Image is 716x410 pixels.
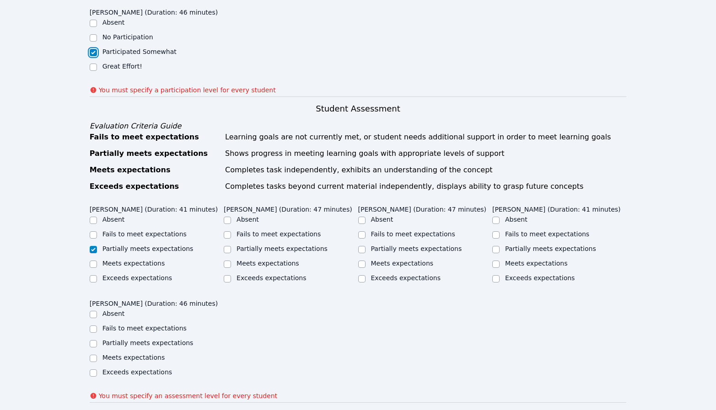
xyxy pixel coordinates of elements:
label: Partially meets expectations [371,245,462,252]
label: Absent [237,216,259,223]
label: Absent [102,216,125,223]
label: Absent [102,310,125,317]
label: Partially meets expectations [237,245,328,252]
label: Exceeds expectations [505,274,575,282]
label: Absent [505,216,528,223]
div: Exceeds expectations [90,181,220,192]
div: Completes tasks beyond current material independently, displays ability to grasp future concepts [225,181,626,192]
legend: [PERSON_NAME] (Duration: 47 minutes) [358,201,487,215]
label: No Participation [102,33,153,41]
label: Meets expectations [371,260,434,267]
label: Exceeds expectations [237,274,306,282]
legend: [PERSON_NAME] (Duration: 41 minutes) [492,201,621,215]
legend: [PERSON_NAME] (Duration: 46 minutes) [90,4,218,18]
legend: [PERSON_NAME] (Duration: 46 minutes) [90,295,218,309]
div: Shows progress in meeting learning goals with appropriate levels of support [225,148,626,159]
label: Fails to meet expectations [237,230,321,238]
div: Learning goals are not currently met, or student needs additional support in order to meet learni... [225,132,626,143]
label: Exceeds expectations [102,274,172,282]
div: Evaluation Criteria Guide [90,121,627,132]
label: Partially meets expectations [102,245,194,252]
label: Fails to meet expectations [371,230,455,238]
label: Partially meets expectations [102,339,194,346]
label: Fails to meet expectations [102,325,187,332]
label: Meets expectations [102,260,165,267]
label: Meets expectations [237,260,299,267]
label: Meets expectations [102,354,165,361]
label: Great Effort! [102,63,142,70]
div: Partially meets expectations [90,148,220,159]
label: Exceeds expectations [102,368,172,376]
label: Absent [371,216,393,223]
label: Exceeds expectations [371,274,441,282]
label: Partially meets expectations [505,245,596,252]
label: Participated Somewhat [102,48,177,55]
h3: Student Assessment [90,102,627,115]
label: Fails to meet expectations [102,230,187,238]
legend: [PERSON_NAME] (Duration: 41 minutes) [90,201,218,215]
div: Completes task independently, exhibits an understanding of the concept [225,165,626,176]
legend: [PERSON_NAME] (Duration: 47 minutes) [224,201,352,215]
label: Fails to meet expectations [505,230,589,238]
div: Meets expectations [90,165,220,176]
p: You must specify a participation level for every student [99,85,276,95]
label: Meets expectations [505,260,568,267]
div: Fails to meet expectations [90,132,220,143]
p: You must specify an assessment level for every student [99,391,277,400]
label: Absent [102,19,125,26]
